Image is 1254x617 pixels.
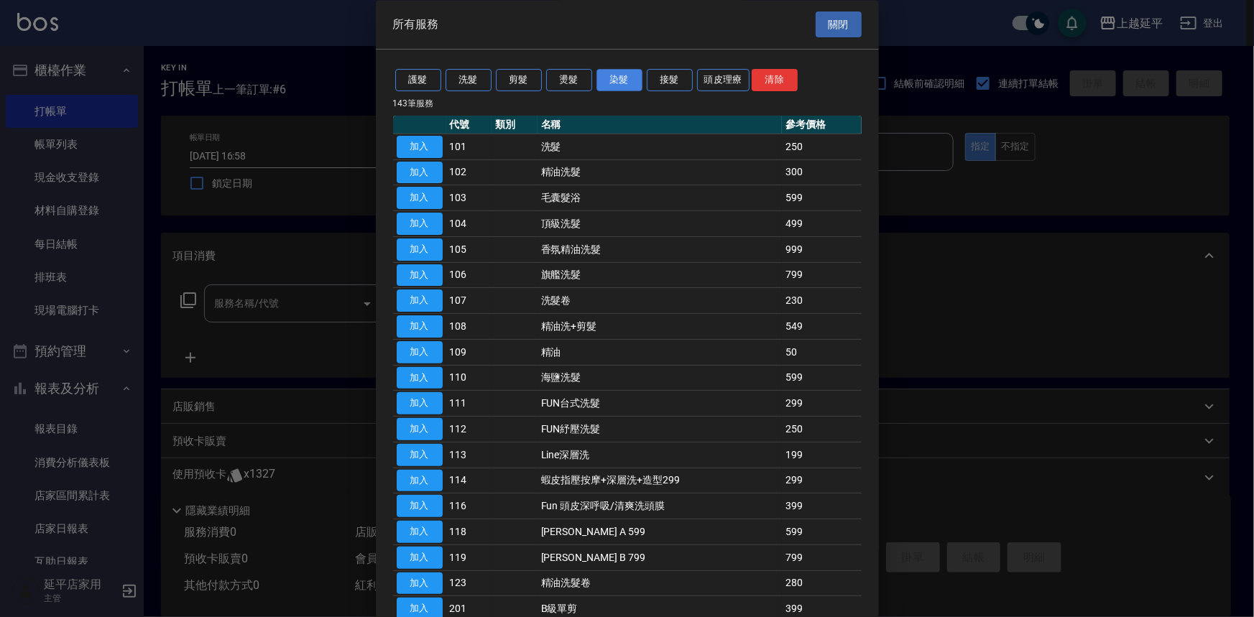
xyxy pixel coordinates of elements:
[397,572,443,595] button: 加入
[538,340,783,366] td: 精油
[782,366,861,391] td: 599
[782,237,861,263] td: 999
[397,470,443,492] button: 加入
[397,444,443,466] button: 加入
[538,366,783,391] td: 海鹽洗髮
[647,70,693,92] button: 接髮
[538,468,783,494] td: 蝦皮指壓按摩+深層洗+造型299
[538,417,783,442] td: FUN紓壓洗髮
[546,70,592,92] button: 燙髮
[538,116,783,134] th: 名稱
[538,263,783,289] td: 旗艦洗髮
[397,393,443,415] button: 加入
[782,134,861,160] td: 250
[782,116,861,134] th: 參考價格
[397,136,443,158] button: 加入
[538,493,783,519] td: Fun 頭皮深呼吸/清爽洗頭膜
[538,160,783,186] td: 精油洗髮
[446,493,492,519] td: 116
[446,468,492,494] td: 114
[697,70,750,92] button: 頭皮理療
[397,213,443,236] button: 加入
[446,211,492,237] td: 104
[446,116,492,134] th: 代號
[446,442,492,468] td: 113
[393,97,862,110] p: 143 筆服務
[446,417,492,442] td: 112
[816,11,862,38] button: 關閉
[397,521,443,544] button: 加入
[538,185,783,211] td: 毛囊髮浴
[496,70,542,92] button: 剪髮
[782,185,861,211] td: 599
[538,134,783,160] td: 洗髮
[782,417,861,442] td: 250
[446,519,492,545] td: 118
[782,288,861,314] td: 230
[446,288,492,314] td: 107
[538,211,783,237] td: 頂級洗髮
[782,340,861,366] td: 50
[538,519,783,545] td: [PERSON_NAME] A 599
[538,545,783,571] td: [PERSON_NAME] B 799
[446,571,492,597] td: 123
[782,391,861,417] td: 299
[596,70,642,92] button: 染髮
[782,442,861,468] td: 199
[397,264,443,287] button: 加入
[782,545,861,571] td: 799
[397,162,443,184] button: 加入
[538,571,783,597] td: 精油洗髮卷
[397,238,443,261] button: 加入
[446,314,492,340] td: 108
[538,442,783,468] td: Line深層洗
[782,493,861,519] td: 399
[446,545,492,571] td: 119
[782,160,861,186] td: 300
[538,288,783,314] td: 洗髮卷
[538,314,783,340] td: 精油洗+剪髮
[446,263,492,289] td: 106
[446,340,492,366] td: 109
[393,17,439,32] span: 所有服務
[446,160,492,186] td: 102
[397,547,443,569] button: 加入
[397,496,443,518] button: 加入
[446,237,492,263] td: 105
[397,187,443,210] button: 加入
[446,70,492,92] button: 洗髮
[446,391,492,417] td: 111
[782,211,861,237] td: 499
[446,134,492,160] td: 101
[446,185,492,211] td: 103
[397,290,443,312] button: 加入
[397,316,443,338] button: 加入
[782,314,861,340] td: 549
[538,237,783,263] td: 香氛精油洗髮
[446,366,492,391] td: 110
[492,116,538,134] th: 類別
[397,367,443,389] button: 加入
[782,468,861,494] td: 299
[397,341,443,363] button: 加入
[538,391,783,417] td: FUN台式洗髮
[782,519,861,545] td: 599
[397,419,443,441] button: 加入
[782,263,861,289] td: 799
[395,70,441,92] button: 護髮
[782,571,861,597] td: 280
[752,70,798,92] button: 清除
